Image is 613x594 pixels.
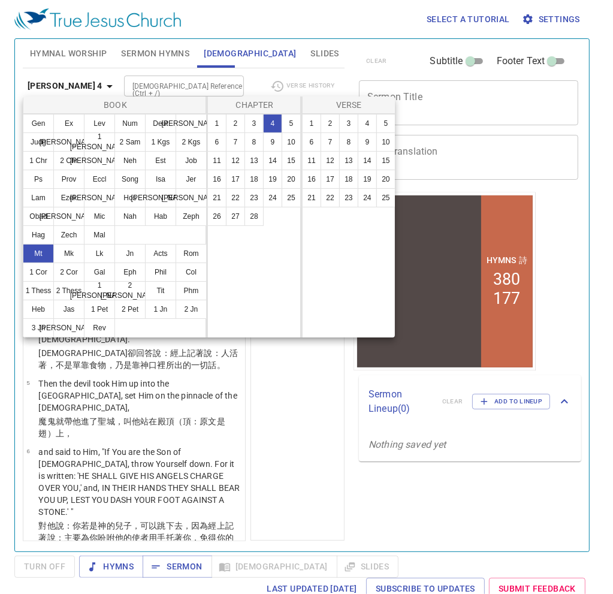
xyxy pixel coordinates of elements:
button: Jas [53,300,84,319]
button: 17 [226,170,245,189]
button: 5 [282,114,301,133]
button: 13 [339,151,358,170]
button: Hos [114,188,146,207]
button: Deut [145,114,176,133]
button: Phil [145,263,176,282]
button: 19 [263,170,282,189]
button: 2 [PERSON_NAME] [114,281,146,300]
button: 1 [207,114,227,133]
button: Num [114,114,146,133]
button: Est [145,151,176,170]
button: 2 Cor [53,263,84,282]
button: 15 [282,151,301,170]
button: Lk [84,244,115,263]
button: [PERSON_NAME] [53,132,84,152]
button: [PERSON_NAME] [145,188,176,207]
button: 11 [302,151,321,170]
li: 380 [139,77,166,97]
button: [PERSON_NAME] [84,188,115,207]
button: Lam [23,188,54,207]
button: 16 [302,170,321,189]
button: 27 [226,207,245,226]
button: 9 [263,132,282,152]
button: Gal [84,263,115,282]
button: Obad [23,207,54,226]
button: 6 [302,132,321,152]
button: [PERSON_NAME] [176,114,207,133]
button: Mk [53,244,84,263]
button: 21 [302,188,321,207]
button: 10 [282,132,301,152]
button: 3 [244,114,264,133]
button: 14 [263,151,282,170]
button: Ps [23,170,54,189]
button: 1 Cor [23,263,54,282]
button: 2 [321,114,340,133]
button: Col [176,263,207,282]
button: 17 [321,170,340,189]
button: 25 [376,188,395,207]
p: Book [26,99,205,111]
button: Job [176,151,207,170]
button: 18 [339,170,358,189]
button: 9 [358,132,377,152]
button: Hab [145,207,176,226]
button: 18 [244,170,264,189]
button: Heb [23,300,54,319]
button: 1 Pet [84,300,115,319]
button: 4 [263,114,282,133]
button: 1 Chr [23,151,54,170]
button: 2 Sam [114,132,146,152]
button: 24 [358,188,377,207]
button: Song [114,170,146,189]
button: Mic [84,207,115,226]
button: Prov [53,170,84,189]
button: 7 [321,132,340,152]
button: 12 [321,151,340,170]
button: 8 [339,132,358,152]
button: 20 [282,170,301,189]
button: Phm [176,281,207,300]
li: 177 [139,97,166,116]
button: Zeph [176,207,207,226]
button: 23 [244,188,264,207]
button: Eccl [84,170,115,189]
button: 13 [244,151,264,170]
button: 22 [226,188,245,207]
button: Hag [23,225,54,245]
button: Ex [53,114,84,133]
button: Nah [114,207,146,226]
button: 2 [226,114,245,133]
button: 3 Jn [23,318,54,337]
p: Hymns 詩 [132,62,173,74]
button: Neh [114,151,146,170]
button: Judg [23,132,54,152]
button: 1 [PERSON_NAME] [84,132,115,152]
p: Verse [305,99,392,111]
button: Jer [176,170,207,189]
button: 2 Pet [114,300,146,319]
button: Jn [114,244,146,263]
button: 2 Kgs [176,132,207,152]
button: 22 [321,188,340,207]
button: [PERSON_NAME] [176,188,207,207]
button: Rom [176,244,207,263]
button: Rev [84,318,115,337]
button: 2 Thess [53,281,84,300]
button: 24 [263,188,282,207]
button: Lev [84,114,115,133]
button: 2 Chr [53,151,84,170]
button: 14 [358,151,377,170]
p: Chapter [210,99,299,111]
button: 8 [244,132,264,152]
button: 5 [376,114,395,133]
button: Eph [114,263,146,282]
button: Mal [84,225,115,245]
button: 15 [376,151,395,170]
button: Zech [53,225,84,245]
button: 21 [207,188,227,207]
button: 2 Jn [176,300,207,319]
button: 23 [339,188,358,207]
button: 1 Kgs [145,132,176,152]
button: [PERSON_NAME] [53,318,84,337]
